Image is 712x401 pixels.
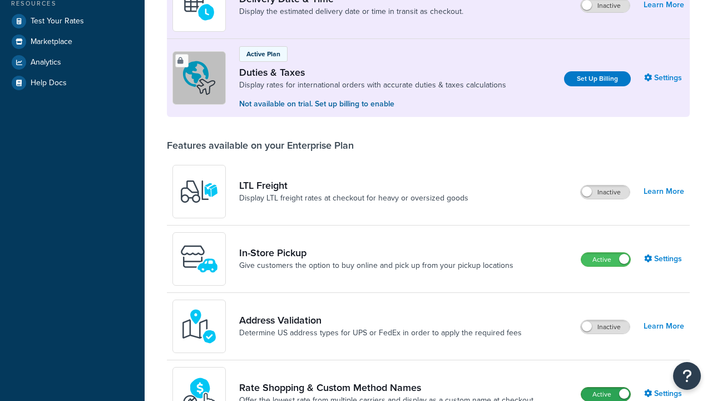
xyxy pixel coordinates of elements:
[31,37,72,47] span: Marketplace
[239,382,533,394] a: Rate Shopping & Custom Method Names
[239,98,506,110] p: Not available on trial. Set up billing to enable
[180,239,219,278] img: wfgcfpwTIucLEAAAAASUVORK5CYII=
[239,327,522,339] a: Determine US address types for UPS or FedEx in order to apply the required fees
[8,73,136,93] a: Help Docs
[167,139,354,151] div: Features available on your Enterprise Plan
[239,314,522,326] a: Address Validation
[239,260,513,271] a: Give customers the option to buy online and pick up from your pickup locations
[644,184,684,199] a: Learn More
[31,58,61,67] span: Analytics
[673,362,701,390] button: Open Resource Center
[581,388,630,401] label: Active
[8,11,136,31] a: Test Your Rates
[8,32,136,52] a: Marketplace
[180,307,219,346] img: kIG8fy0lQAAAABJRU5ErkJggg==
[239,179,468,192] a: LTL Freight
[644,251,684,267] a: Settings
[644,70,684,86] a: Settings
[581,253,630,266] label: Active
[31,79,67,88] span: Help Docs
[239,80,506,91] a: Display rates for international orders with accurate duties & taxes calculations
[564,71,631,86] a: Set Up Billing
[644,319,684,334] a: Learn More
[581,320,630,334] label: Inactive
[180,172,219,211] img: y79ZsPf0fXUFUhFXDzUgf+ktZg5F2+ohG75+v3d2s1D9TjoU8PiyCIluIjV41seZevKCRuEjTPPOKHJsQcmKCXGdfprl3L4q7...
[239,247,513,259] a: In-Store Pickup
[239,66,506,79] a: Duties & Taxes
[581,185,630,199] label: Inactive
[31,17,84,26] span: Test Your Rates
[239,6,463,17] a: Display the estimated delivery date or time in transit as checkout.
[239,193,468,204] a: Display LTL freight rates at checkout for heavy or oversized goods
[246,49,280,59] p: Active Plan
[8,52,136,72] a: Analytics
